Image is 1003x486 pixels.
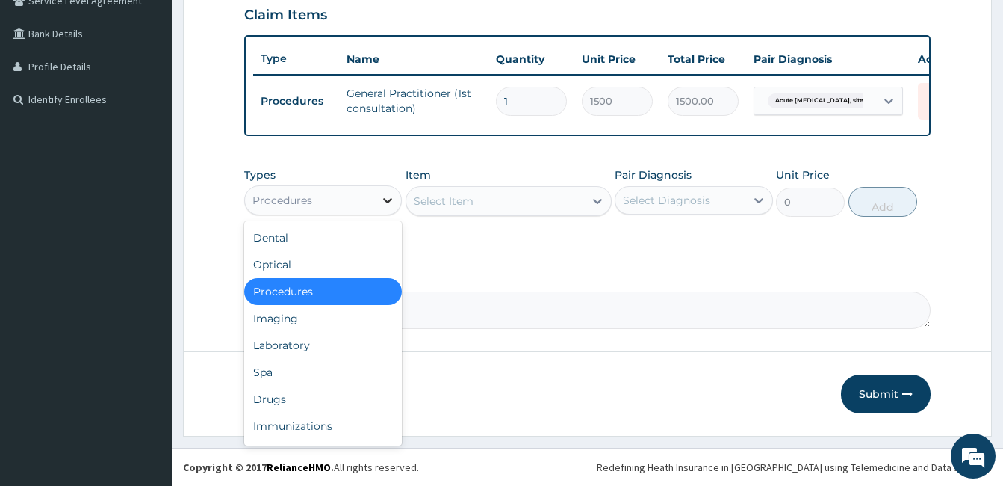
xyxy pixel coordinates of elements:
button: Submit [841,375,931,413]
div: Spa [244,359,402,386]
th: Actions [910,44,985,74]
div: Imaging [244,305,402,332]
th: Quantity [488,44,574,74]
div: Dental [244,224,402,251]
span: Acute [MEDICAL_DATA], site unspe... [768,93,895,108]
span: We're online! [87,147,206,298]
footer: All rights reserved. [172,448,1003,486]
label: Comment [244,271,931,283]
div: Chat with us now [78,84,251,103]
div: Drugs [244,386,402,413]
div: Minimize live chat window [245,7,281,43]
label: Types [244,169,276,182]
img: d_794563401_company_1708531726252_794563401 [28,75,60,112]
th: Pair Diagnosis [746,44,910,74]
div: Select Diagnosis [623,193,710,208]
div: Others [244,440,402,467]
a: RelianceHMO [267,461,331,474]
label: Item [406,167,431,182]
th: Name [339,44,488,74]
th: Total Price [660,44,746,74]
label: Pair Diagnosis [615,167,692,182]
th: Type [253,45,339,73]
strong: Copyright © 2017 . [183,461,334,474]
div: Laboratory [244,332,402,359]
div: Select Item [414,194,473,209]
td: General Practitioner (1st consultation) [339,79,488,123]
div: Redefining Heath Insurance in [GEOGRAPHIC_DATA] using Telemedicine and Data Science! [597,460,992,475]
div: Optical [244,251,402,278]
div: Procedures [252,193,312,208]
td: Procedures [253,87,339,115]
label: Unit Price [776,167,830,182]
div: Immunizations [244,413,402,440]
h3: Claim Items [244,7,327,24]
div: Procedures [244,278,402,305]
th: Unit Price [574,44,660,74]
button: Add [848,187,917,217]
textarea: Type your message and hit 'Enter' [7,326,285,378]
